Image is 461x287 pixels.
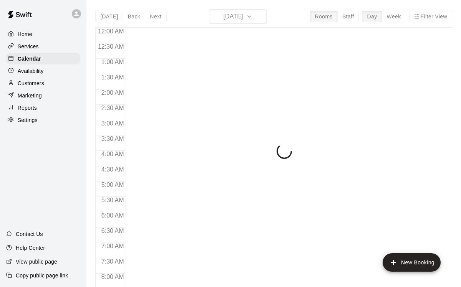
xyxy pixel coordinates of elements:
[99,258,126,265] span: 7:30 AM
[18,104,37,112] p: Reports
[99,181,126,188] span: 5:00 AM
[6,90,80,101] a: Marketing
[18,79,44,87] p: Customers
[96,43,126,50] span: 12:30 AM
[16,258,57,266] p: View public page
[6,41,80,52] a: Services
[99,74,126,81] span: 1:30 AM
[18,67,44,75] p: Availability
[383,253,441,272] button: add
[99,243,126,249] span: 7:00 AM
[6,65,80,77] a: Availability
[99,166,126,173] span: 4:30 AM
[6,28,80,40] a: Home
[99,197,126,203] span: 5:30 AM
[99,105,126,111] span: 2:30 AM
[6,102,80,114] a: Reports
[99,89,126,96] span: 2:00 AM
[18,43,39,50] p: Services
[18,55,41,63] p: Calendar
[99,151,126,157] span: 4:00 AM
[99,120,126,127] span: 3:00 AM
[96,28,126,35] span: 12:00 AM
[18,116,38,124] p: Settings
[99,135,126,142] span: 3:30 AM
[16,244,45,252] p: Help Center
[18,92,42,99] p: Marketing
[6,114,80,126] a: Settings
[6,53,80,64] a: Calendar
[99,212,126,219] span: 6:00 AM
[16,230,43,238] p: Contact Us
[16,272,68,279] p: Copy public page link
[99,228,126,234] span: 6:30 AM
[99,59,126,65] span: 1:00 AM
[6,78,80,89] a: Customers
[99,274,126,280] span: 8:00 AM
[18,30,32,38] p: Home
